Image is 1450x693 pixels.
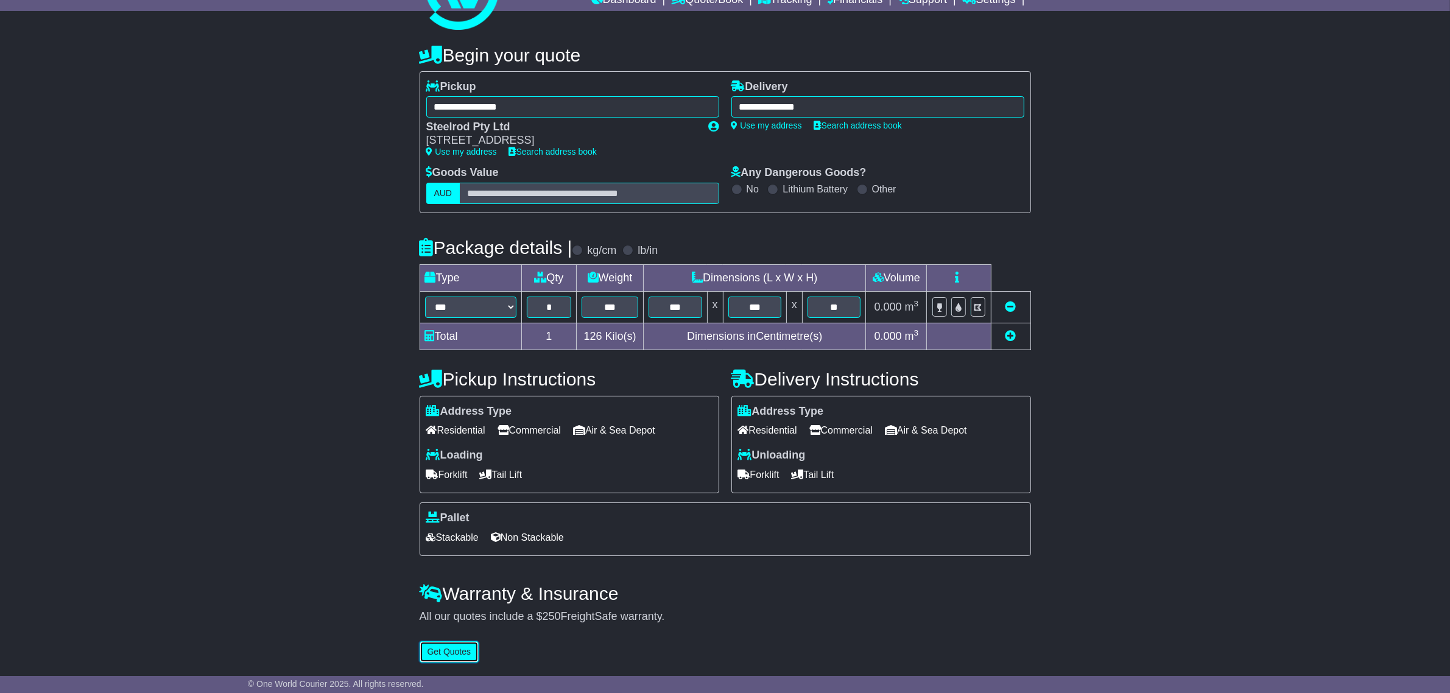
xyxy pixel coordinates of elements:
[573,421,655,440] span: Air & Sea Depot
[426,465,468,484] span: Forklift
[420,610,1031,624] div: All our quotes include a $ FreightSafe warranty.
[914,328,919,337] sup: 3
[248,679,424,689] span: © One World Courier 2025. All rights reserved.
[577,323,644,350] td: Kilo(s)
[738,405,824,418] label: Address Type
[814,121,902,130] a: Search address book
[866,264,927,291] td: Volume
[420,237,572,258] h4: Package details |
[521,323,577,350] td: 1
[480,465,523,484] span: Tail Lift
[521,264,577,291] td: Qty
[509,147,597,157] a: Search address book
[491,528,564,547] span: Non Stackable
[426,512,470,525] label: Pallet
[420,369,719,389] h4: Pickup Instructions
[426,449,483,462] label: Loading
[738,465,780,484] span: Forklift
[638,244,658,258] label: lb/in
[426,166,499,180] label: Goods Value
[426,80,476,94] label: Pickup
[644,323,866,350] td: Dimensions in Centimetre(s)
[543,610,561,622] span: 250
[1005,330,1016,342] a: Add new item
[426,147,497,157] a: Use my address
[420,264,521,291] td: Type
[875,301,902,313] span: 0.000
[498,421,561,440] span: Commercial
[875,330,902,342] span: 0.000
[914,299,919,308] sup: 3
[1005,301,1016,313] a: Remove this item
[731,369,1031,389] h4: Delivery Instructions
[420,323,521,350] td: Total
[905,301,919,313] span: m
[426,421,485,440] span: Residential
[783,183,848,195] label: Lithium Battery
[426,405,512,418] label: Address Type
[738,449,806,462] label: Unloading
[426,528,479,547] span: Stackable
[738,421,797,440] span: Residential
[885,421,967,440] span: Air & Sea Depot
[577,264,644,291] td: Weight
[420,641,479,663] button: Get Quotes
[792,465,834,484] span: Tail Lift
[420,45,1031,65] h4: Begin your quote
[786,291,802,323] td: x
[584,330,602,342] span: 126
[426,121,697,134] div: Steelrod Pty Ltd
[420,583,1031,603] h4: Warranty & Insurance
[707,291,723,323] td: x
[426,134,697,147] div: [STREET_ADDRESS]
[426,183,460,204] label: AUD
[731,80,788,94] label: Delivery
[587,244,616,258] label: kg/cm
[644,264,866,291] td: Dimensions (L x W x H)
[747,183,759,195] label: No
[872,183,896,195] label: Other
[809,421,873,440] span: Commercial
[905,330,919,342] span: m
[731,166,867,180] label: Any Dangerous Goods?
[731,121,802,130] a: Use my address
